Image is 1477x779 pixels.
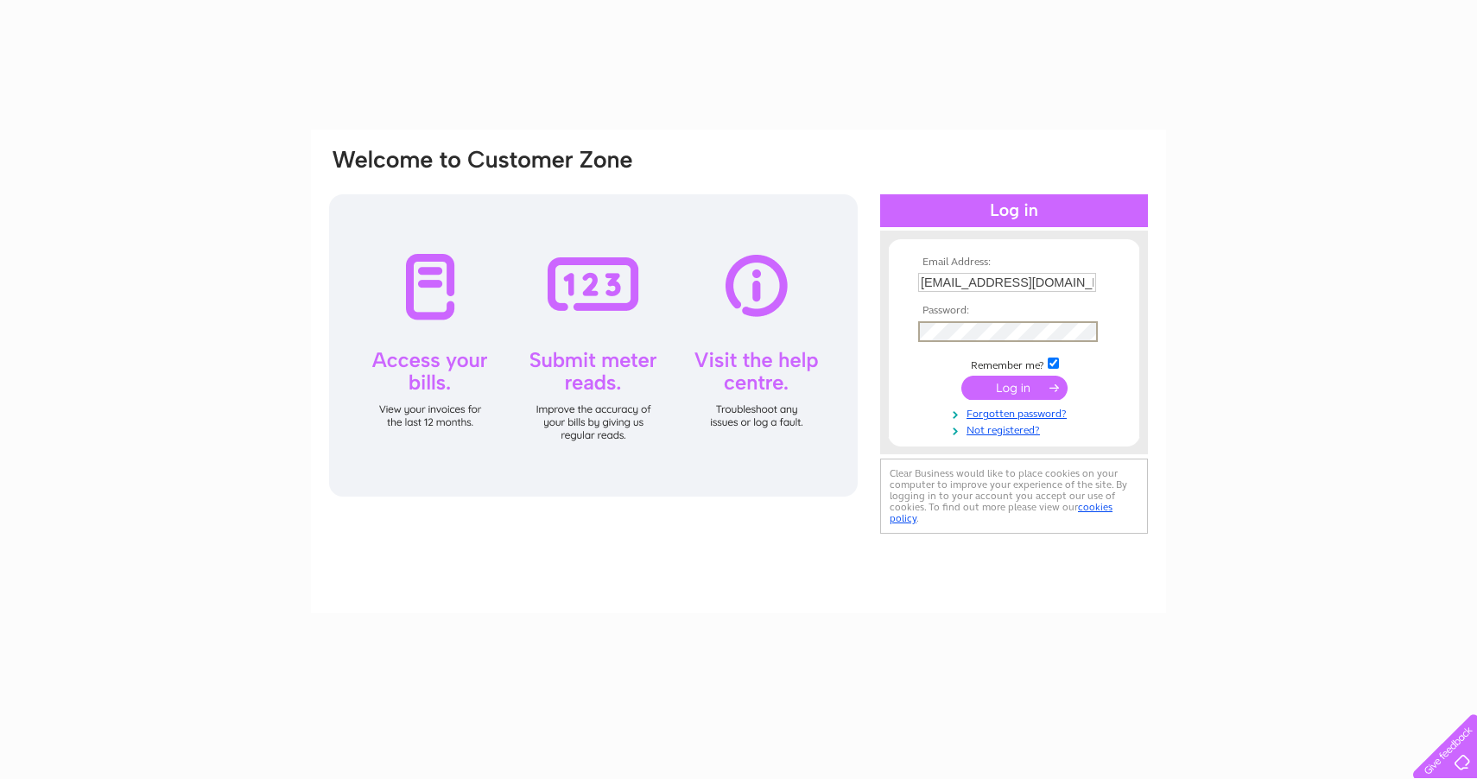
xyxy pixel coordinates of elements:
a: Forgotten password? [918,404,1114,421]
input: Submit [961,376,1068,400]
a: cookies policy [890,501,1113,524]
th: Password: [914,305,1114,317]
div: Clear Business would like to place cookies on your computer to improve your experience of the sit... [880,459,1148,534]
td: Remember me? [914,355,1114,372]
th: Email Address: [914,256,1114,269]
a: Not registered? [918,421,1114,437]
